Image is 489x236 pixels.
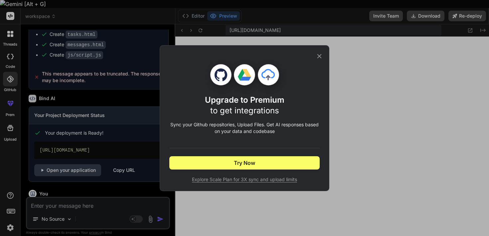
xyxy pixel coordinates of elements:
[169,121,320,135] p: Sync your Github repositories, Upload Files. Get AI responses based on your data and codebase
[210,106,279,115] span: to get integrations
[205,95,284,116] h1: Upgrade to Premium
[169,156,320,170] button: Try Now
[234,159,255,167] span: Try Now
[169,176,320,183] span: Explore Scale Plan for 3X sync and upload limits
